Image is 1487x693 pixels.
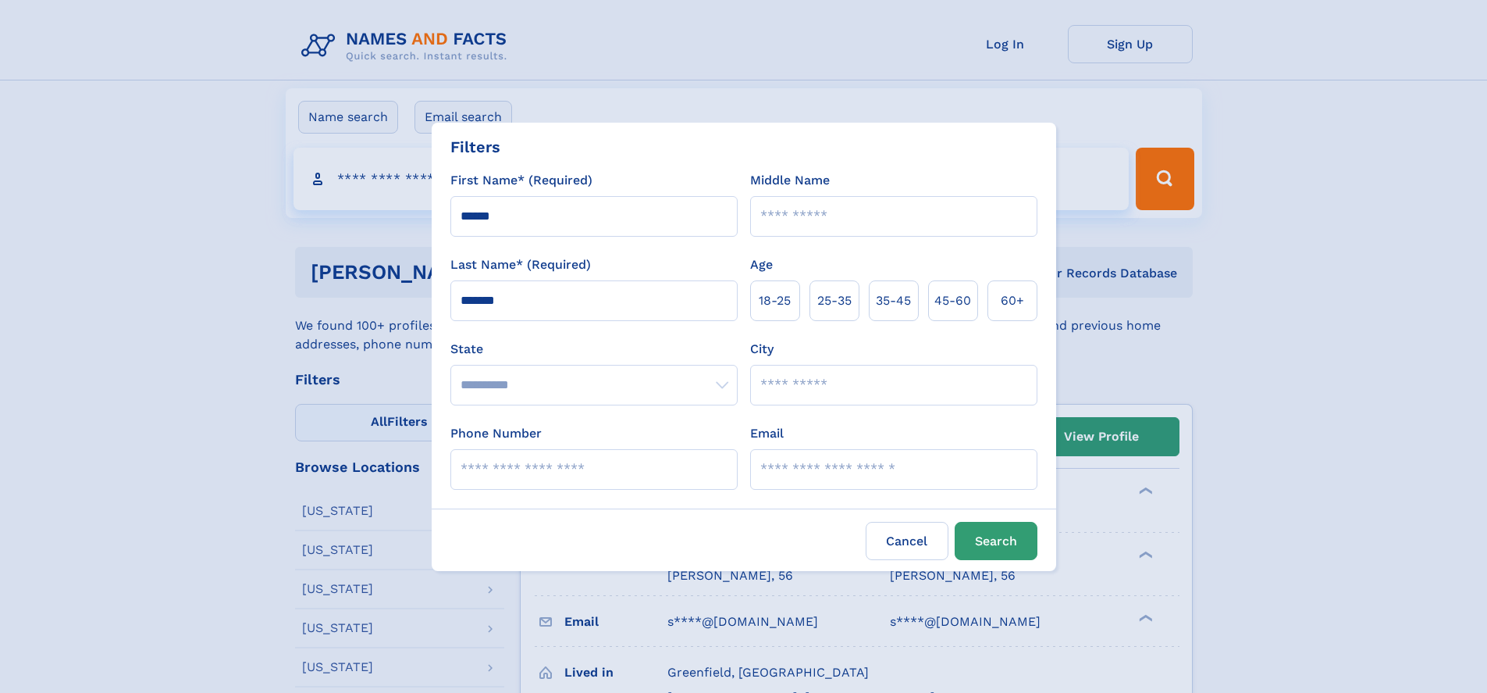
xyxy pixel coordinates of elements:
[876,291,911,310] span: 35‑45
[450,171,592,190] label: First Name* (Required)
[1001,291,1024,310] span: 60+
[750,171,830,190] label: Middle Name
[750,255,773,274] label: Age
[750,340,774,359] label: City
[450,424,542,443] label: Phone Number
[866,522,948,560] label: Cancel
[450,340,738,359] label: State
[934,291,971,310] span: 45‑60
[817,291,852,310] span: 25‑35
[450,255,591,274] label: Last Name* (Required)
[955,522,1037,560] button: Search
[750,424,784,443] label: Email
[450,135,500,159] div: Filters
[759,291,791,310] span: 18‑25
